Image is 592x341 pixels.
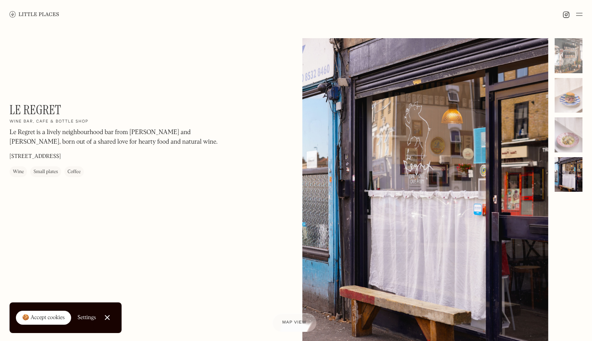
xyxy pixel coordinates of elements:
[282,320,306,325] span: Map view
[99,310,115,325] a: Close Cookie Popup
[272,314,316,332] a: Map view
[10,153,61,161] p: [STREET_ADDRESS]
[10,102,61,117] h1: Le Regret
[77,315,96,320] div: Settings
[77,309,96,327] a: Settings
[68,168,81,176] div: Coffee
[22,314,65,322] div: 🍪 Accept cookies
[16,311,71,325] a: 🍪 Accept cookies
[10,128,224,147] p: Le Regret is a lively neighbourhood bar from [PERSON_NAME] and [PERSON_NAME], born out of a share...
[13,168,24,176] div: Wine
[33,168,58,176] div: Small plates
[10,119,88,125] h2: Wine bar, cafe & bottle shop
